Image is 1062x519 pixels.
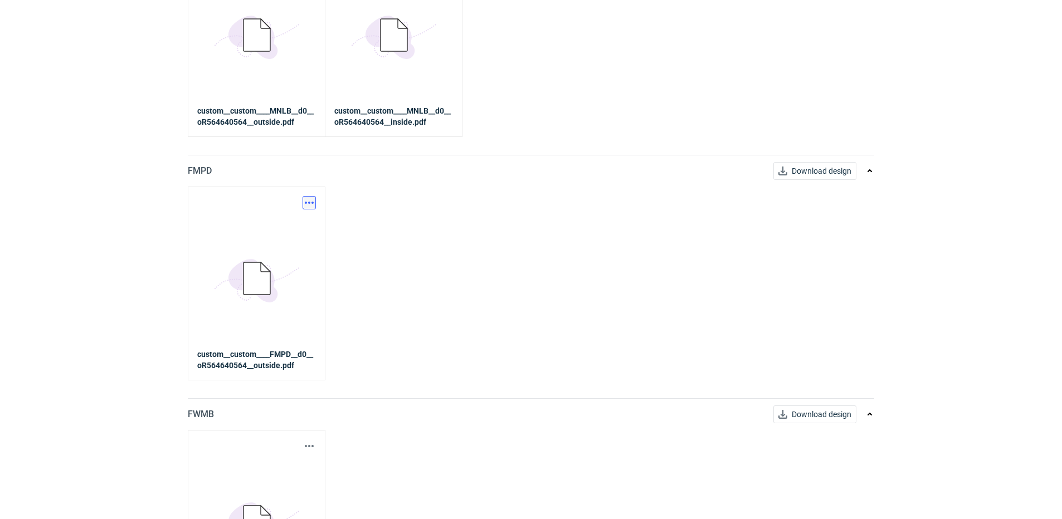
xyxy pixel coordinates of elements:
[197,349,316,371] strong: custom__custom____FMPD__d0__oR564640564__outside.pdf
[334,105,453,128] strong: custom__custom____MNLB__d0__oR564640564__inside.pdf
[188,164,212,178] p: FMPD
[303,439,316,453] button: Actions
[188,408,214,421] p: FWMB
[792,410,851,418] span: Download design
[773,405,856,423] button: Download design
[773,162,856,180] button: Download design
[197,105,316,128] strong: custom__custom____MNLB__d0__oR564640564__outside.pdf
[303,196,316,209] button: Actions
[792,167,851,175] span: Download design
